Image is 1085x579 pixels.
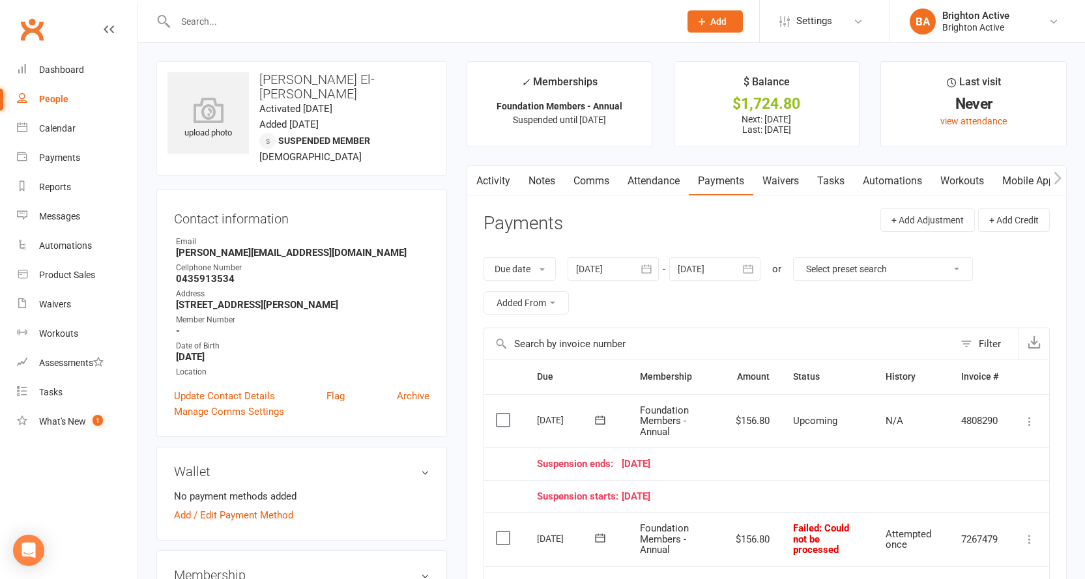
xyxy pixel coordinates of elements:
strong: Foundation Members - Annual [497,101,622,111]
div: Brighton Active [942,10,1009,21]
div: BA [910,8,936,35]
h3: Wallet [174,464,429,479]
span: Suspension ends: [537,459,622,470]
th: Invoice # [949,360,1010,393]
li: No payment methods added [174,488,429,504]
div: Open Intercom Messenger [13,535,44,566]
a: Archive [397,388,429,404]
td: 7267479 [949,512,1010,566]
a: Activity [467,166,519,196]
div: [DATE] [537,491,998,502]
input: Search... [171,12,671,31]
span: : Could not be processed [793,522,849,556]
a: Tasks [17,378,137,407]
a: Automations [854,166,931,196]
div: People [39,94,68,104]
a: Mobile App [993,166,1063,196]
a: Notes [519,166,564,196]
div: Reports [39,182,71,192]
span: Suspended until [DATE] [513,115,606,125]
span: Foundation Members - Annual [640,404,689,438]
a: Waivers [753,166,808,196]
button: Due date [484,257,556,281]
span: Foundation Members - Annual [640,522,689,556]
a: view attendance [940,116,1007,126]
div: Location [176,366,429,378]
div: Tasks [39,387,63,397]
a: Payments [17,143,137,173]
i: ✓ [521,76,530,89]
td: $156.80 [724,394,781,448]
div: Email [176,236,429,248]
a: Add / Edit Payment Method [174,507,293,523]
button: + Add Adjustment [880,208,975,232]
a: Product Sales [17,261,137,290]
div: Date of Birth [176,340,429,352]
a: Workouts [17,319,137,348]
div: Member Number [176,314,429,326]
span: Add [710,16,727,27]
div: Never [893,97,1054,111]
a: Dashboard [17,55,137,85]
strong: [STREET_ADDRESS][PERSON_NAME] [176,299,429,311]
p: Next: [DATE] Last: [DATE] [686,114,848,135]
a: Messages [17,202,137,231]
div: Cellphone Number [176,262,429,274]
span: N/A [886,415,903,427]
div: or [772,261,781,277]
th: Amount [724,360,781,393]
div: Waivers [39,299,71,309]
span: Suspension starts: [537,491,622,502]
a: Comms [564,166,618,196]
strong: [DATE] [176,351,429,363]
button: Added From [484,291,569,315]
div: Workouts [39,328,78,339]
h3: [PERSON_NAME] El-[PERSON_NAME] [167,72,436,101]
div: Automations [39,240,92,251]
button: Filter [954,328,1019,360]
div: Product Sales [39,270,95,280]
a: Clubworx [16,13,48,46]
strong: - [176,325,429,337]
a: Attendance [618,166,689,196]
a: Flag [326,388,345,404]
a: People [17,85,137,114]
time: Activated [DATE] [259,103,332,115]
button: Add [687,10,743,33]
div: [DATE] [537,528,597,548]
strong: [PERSON_NAME][EMAIL_ADDRESS][DOMAIN_NAME] [176,247,429,259]
time: Added [DATE] [259,119,319,130]
th: History [874,360,949,393]
a: Waivers [17,290,137,319]
th: Due [525,360,628,393]
div: Filter [979,336,1001,352]
h3: Payments [484,214,563,234]
div: Messages [39,211,80,221]
td: $156.80 [724,512,781,566]
div: Brighton Active [942,21,1009,33]
a: Payments [689,166,753,196]
input: Search by invoice number [484,328,954,360]
span: Suspended member [278,135,370,146]
div: $1,724.80 [686,97,848,111]
h3: Contact information [174,206,429,226]
div: $ Balance [744,74,790,97]
div: Address [176,288,429,300]
span: 1 [93,415,103,426]
div: Calendar [39,123,76,134]
a: Assessments [17,348,137,378]
button: + Add Credit [978,208,1050,232]
div: [DATE] [537,410,597,430]
a: Tasks [808,166,854,196]
div: Dashboard [39,64,84,75]
a: Calendar [17,114,137,143]
div: [DATE] [537,459,998,470]
div: Assessments [39,358,104,368]
a: Update Contact Details [174,388,275,404]
div: upload photo [167,97,249,140]
div: Last visit [947,74,1001,97]
span: Failed [793,522,849,556]
a: Manage Comms Settings [174,404,284,419]
span: Upcoming [793,415,837,427]
span: [DEMOGRAPHIC_DATA] [259,151,362,163]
